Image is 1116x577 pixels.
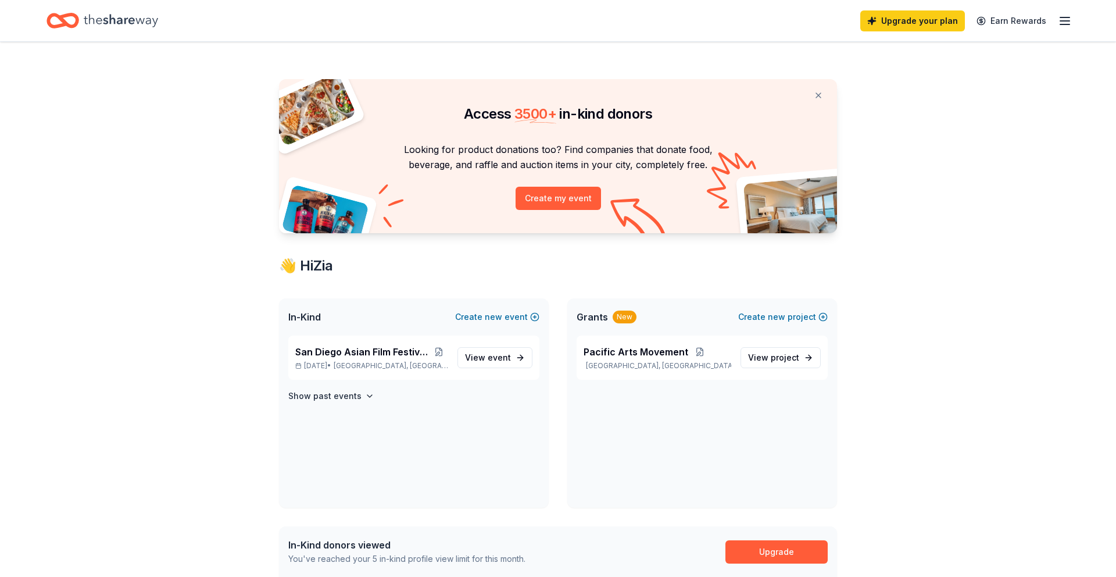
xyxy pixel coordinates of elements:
[464,105,652,122] span: Access in-kind donors
[738,310,828,324] button: Createnewproject
[970,10,1053,31] a: Earn Rewards
[293,142,823,173] p: Looking for product donations too? Find companies that donate food, beverage, and raffle and auct...
[279,257,837,275] div: 👋 Hi Zia
[741,347,821,368] a: View project
[266,72,357,147] img: Pizza
[584,361,731,371] p: [GEOGRAPHIC_DATA], [GEOGRAPHIC_DATA]
[577,310,608,324] span: Grants
[465,351,511,365] span: View
[457,347,532,368] a: View event
[488,352,511,362] span: event
[748,351,799,365] span: View
[295,361,448,371] p: [DATE] •
[725,540,828,564] a: Upgrade
[613,311,636,323] div: New
[768,310,785,324] span: new
[288,389,362,403] h4: Show past events
[295,345,430,359] span: San Diego Asian Film Festival (SDAFF)
[288,389,374,403] button: Show past events
[514,105,556,122] span: 3500 +
[288,310,321,324] span: In-Kind
[485,310,502,324] span: new
[46,7,158,34] a: Home
[288,552,525,566] div: You've reached your 5 in-kind profile view limit for this month.
[288,538,525,552] div: In-Kind donors viewed
[610,198,668,242] img: Curvy arrow
[516,187,601,210] button: Create my event
[334,361,448,371] span: [GEOGRAPHIC_DATA], [GEOGRAPHIC_DATA]
[455,310,539,324] button: Createnewevent
[584,345,688,359] span: Pacific Arts Movement
[860,10,965,31] a: Upgrade your plan
[771,352,799,362] span: project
